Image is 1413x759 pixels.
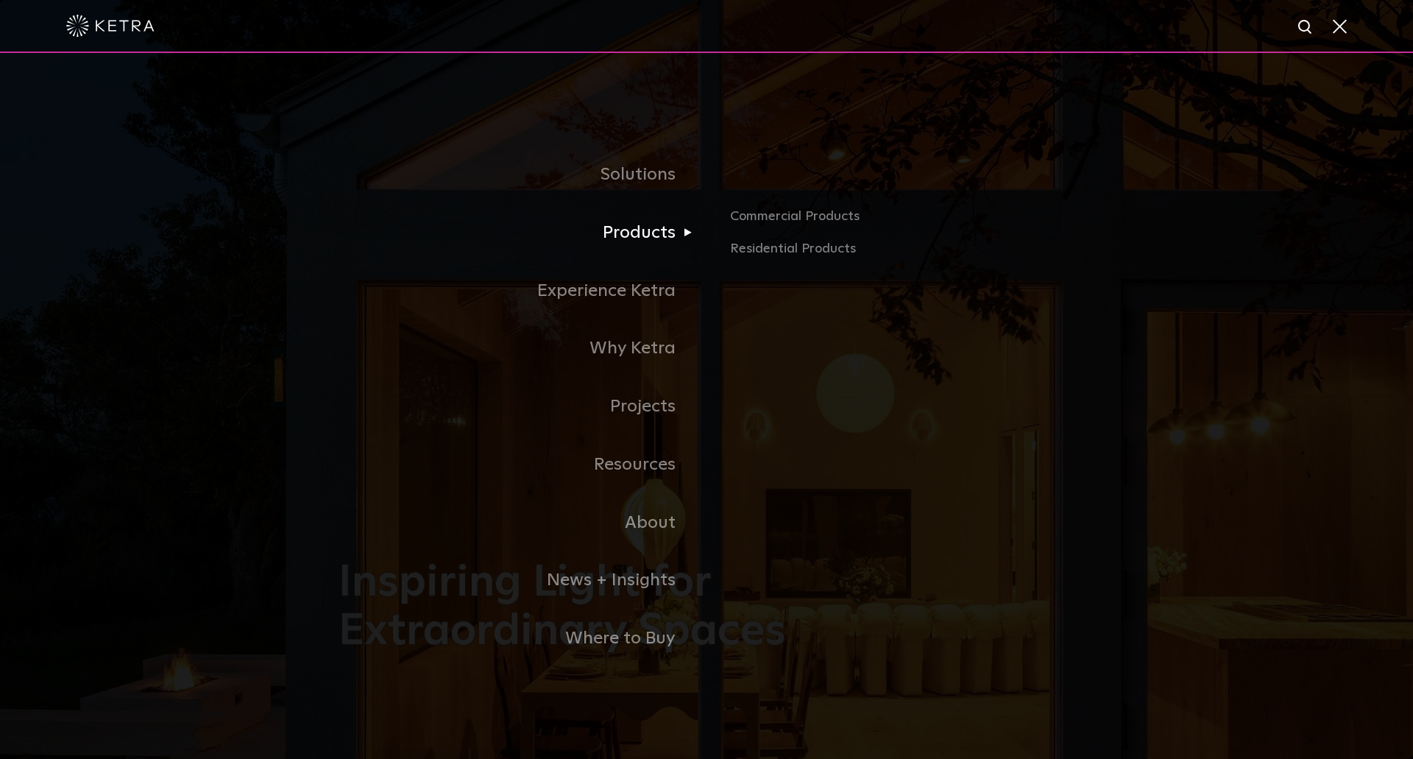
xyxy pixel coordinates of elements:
div: Navigation Menu [339,146,1074,668]
img: search icon [1297,18,1315,37]
a: About [339,494,706,552]
img: ketra-logo-2019-white [66,15,155,37]
a: Solutions [339,146,706,204]
a: Experience Ketra [339,262,706,320]
a: Residential Products [730,239,1074,260]
a: Commercial Products [730,206,1074,239]
a: Projects [339,378,706,436]
a: Products [339,204,706,262]
a: Why Ketra [339,320,706,378]
a: Resources [339,436,706,494]
a: Where to Buy [339,610,706,668]
a: News + Insights [339,551,706,610]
